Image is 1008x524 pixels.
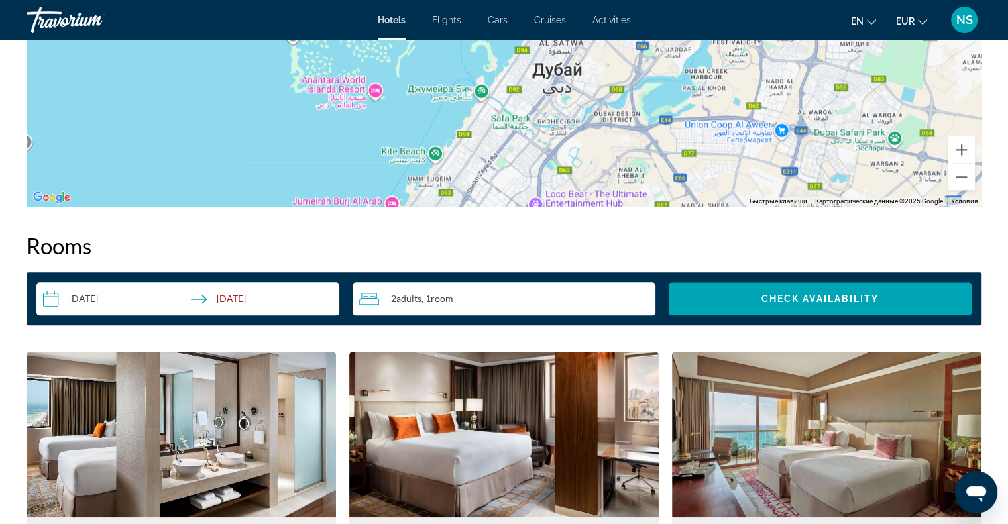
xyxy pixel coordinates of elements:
[30,189,74,206] img: Google
[431,293,453,304] span: Room
[951,197,978,205] a: Условия (ссылка откроется в новой вкладке)
[672,352,981,517] img: 4fb8139f-a752-4f20-bbf8-d831c9d35c95.jpeg
[396,293,421,304] span: Adults
[421,293,453,304] span: , 1
[36,282,339,315] button: Check-in date: Dec 4, 2025 Check-out date: Dec 8, 2025
[851,11,876,30] button: Change language
[378,15,406,25] a: Hotels
[896,11,927,30] button: Change currency
[534,15,566,25] a: Cruises
[349,352,659,517] img: 3a2b1860-c243-40da-84c3-40bc55a2ef7d.jpeg
[956,13,973,26] span: NS
[27,352,336,517] img: 880b4828-0701-476d-9b90-41bbd3424fb2.jpeg
[488,15,508,25] a: Cars
[432,15,461,25] a: Flights
[592,15,631,25] a: Activities
[815,197,943,205] span: Картографические данные ©2025 Google
[947,6,981,34] button: User Menu
[750,197,807,206] button: Быстрые клавиши
[896,16,915,26] span: EUR
[27,3,159,37] a: Travorium
[36,282,972,315] div: Search widget
[30,189,74,206] a: Открыть эту область в Google Картах (в новом окне)
[948,164,975,190] button: Уменьшить
[391,293,421,304] span: 2
[353,282,655,315] button: Travelers: 2 adults, 0 children
[955,471,997,513] iframe: Кнопка запуска окна обмена сообщениями
[851,16,864,26] span: en
[27,233,981,259] h2: Rooms
[948,136,975,163] button: Увеличить
[761,293,879,304] span: Check Availability
[669,282,972,315] button: Check Availability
